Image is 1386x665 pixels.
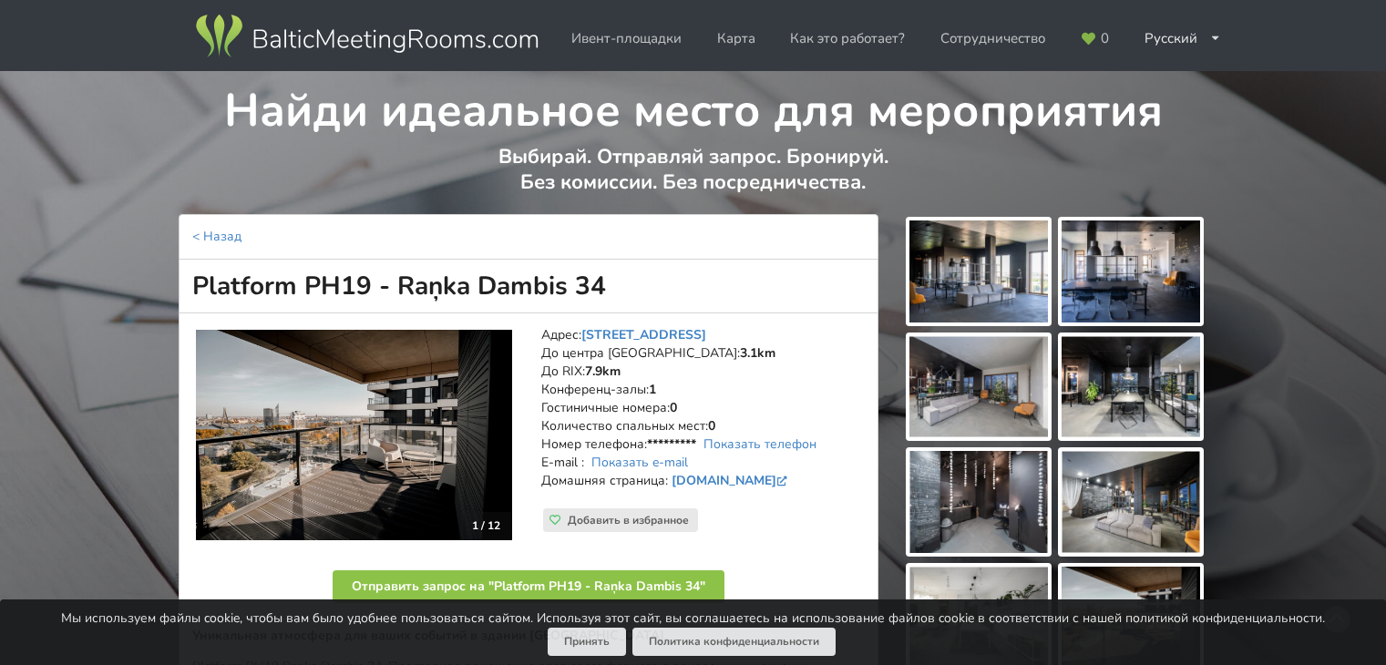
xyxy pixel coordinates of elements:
address: Адрес: До центра [GEOGRAPHIC_DATA]: До RIX: Конференц-залы: Гостиничные номера: Количество спальн... [541,326,865,508]
strong: 7.9km [585,363,621,380]
img: Platform PH19 - Raņka Dambis 34 | Рига | Площадка для мероприятий - фото галереи [909,336,1048,438]
a: [STREET_ADDRESS] [581,326,706,343]
h1: Найди идеальное место для мероприятия [180,71,1206,140]
a: Карта [704,21,768,56]
a: Ивент-площадки [559,21,694,56]
div: Русский [1132,21,1234,56]
span: 0 [1101,32,1109,46]
a: Как это работает? [777,21,918,56]
button: Принять [548,628,626,656]
strong: 3.1km [740,344,775,362]
a: Показать e-mail [591,454,688,471]
h1: Platform PH19 - Raņka Dambis 34 [179,260,878,313]
span: Добавить в избранное [568,513,689,527]
strong: 1 [649,381,656,398]
a: < Назад [192,228,241,245]
a: Сотрудничество [928,21,1058,56]
button: Отправить запрос на "Platform PH19 - Raņka Dambis 34" [333,570,724,603]
a: [DOMAIN_NAME] [672,472,791,489]
img: Platform PH19 - Raņka Dambis 34 | Рига | Площадка для мероприятий - фото галереи [1062,336,1200,438]
a: Показать телефон [703,435,816,453]
p: Выбирай. Отправляй запрос. Бронируй. Без комиссии. Без посредничества. [180,144,1206,214]
div: 1 / 12 [461,512,511,539]
img: Platform PH19 - Raņka Dambis 34 | Рига | Площадка для мероприятий - фото галереи [1062,220,1200,322]
a: Необычные места | Рига | Platform PH19 - Raņka Dambis 34 1 / 12 [196,330,512,541]
strong: 0 [708,417,715,435]
strong: 0 [670,399,677,416]
img: Platform PH19 - Raņka Dambis 34 | Рига | Площадка для мероприятий - фото галереи [1062,451,1200,553]
img: Platform PH19 - Raņka Dambis 34 | Рига | Площадка для мероприятий - фото галереи [909,220,1048,322]
img: Baltic Meeting Rooms [192,11,541,62]
img: Необычные места | Рига | Platform PH19 - Raņka Dambis 34 [196,330,512,541]
img: Platform PH19 - Raņka Dambis 34 | Рига | Площадка для мероприятий - фото галереи [909,451,1048,553]
a: Политика конфиденциальности [632,628,836,656]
